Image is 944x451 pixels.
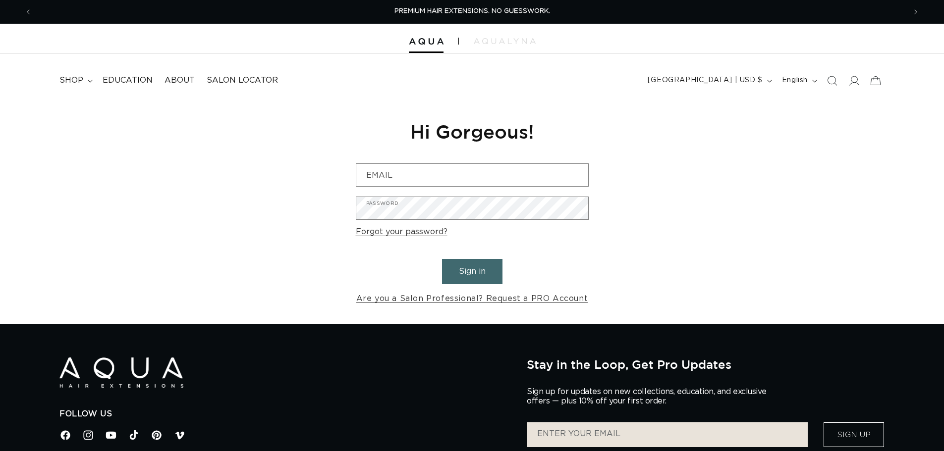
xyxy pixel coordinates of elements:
summary: shop [54,69,97,92]
span: English [782,75,808,86]
button: Next announcement [905,2,927,21]
button: Sign Up [824,422,884,447]
span: About [165,75,195,86]
span: PREMIUM HAIR EXTENSIONS. NO GUESSWORK. [394,8,550,14]
a: About [159,69,201,92]
span: [GEOGRAPHIC_DATA] | USD $ [648,75,763,86]
h2: Stay in the Loop, Get Pro Updates [527,357,885,371]
input: ENTER YOUR EMAIL [527,422,808,447]
button: English [776,71,821,90]
img: Aqua Hair Extensions [409,38,444,45]
a: Forgot your password? [356,225,447,239]
span: shop [59,75,83,86]
button: [GEOGRAPHIC_DATA] | USD $ [642,71,776,90]
a: Education [97,69,159,92]
p: Sign up for updates on new collections, education, and exclusive offers — plus 10% off your first... [527,387,775,406]
button: Sign in [442,259,502,284]
h1: Hi Gorgeous! [356,119,589,144]
h2: Follow Us [59,409,512,419]
a: Salon Locator [201,69,284,92]
summary: Search [821,70,843,92]
img: aqualyna.com [474,38,536,44]
button: Previous announcement [17,2,39,21]
a: Are you a Salon Professional? Request a PRO Account [356,292,588,306]
input: Email [356,164,588,186]
span: Education [103,75,153,86]
span: Salon Locator [207,75,278,86]
img: Aqua Hair Extensions [59,357,183,388]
